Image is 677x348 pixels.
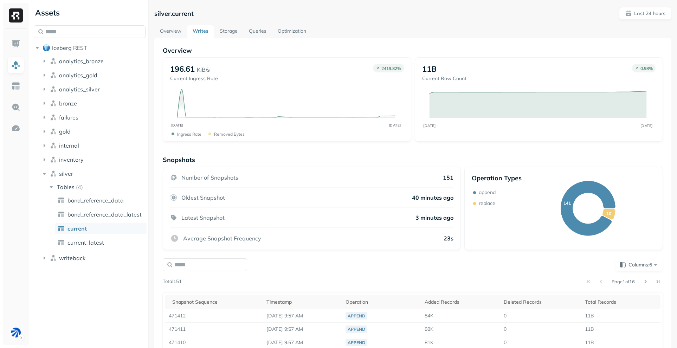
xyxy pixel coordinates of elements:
button: writeback [41,252,146,264]
button: internal [41,140,146,151]
img: table [58,239,65,246]
a: Optimization [272,25,312,38]
tspan: [DATE] [423,123,436,128]
p: Removed bytes [214,131,245,137]
p: Average Snapshot Frequency [183,235,261,242]
td: 471412 [165,309,263,323]
img: table [58,197,65,204]
p: silver.current [154,9,194,18]
img: namespace [50,254,57,262]
div: append [346,339,367,346]
p: replace [479,200,495,207]
p: 11B [422,64,437,74]
a: Overview [154,25,187,38]
p: Ingress Rate [177,131,201,137]
p: Oct 14, 2025 9:57 AM [266,312,338,319]
a: bond_reference_data_latest [55,209,147,220]
p: KiB/s [197,65,210,74]
span: silver [59,170,73,177]
tspan: [DATE] [640,123,652,128]
div: Snapshot Sequence [172,298,259,306]
span: analytics_gold [59,72,97,79]
span: Tables [57,183,75,191]
p: 0.98 % [640,66,653,71]
span: 11B [585,326,594,332]
span: 0 [504,326,507,332]
tspan: [DATE] [171,123,183,128]
a: current [55,223,147,234]
span: gold [59,128,71,135]
p: Overview [163,46,663,54]
img: namespace [50,100,57,107]
img: root [43,44,50,51]
img: Dashboard [11,39,20,49]
img: table [58,225,65,232]
p: ( 4 ) [76,183,83,191]
p: Operation Types [472,174,522,182]
tspan: [DATE] [389,123,401,128]
a: current_latest [55,237,147,248]
img: Query Explorer [11,103,20,112]
p: Oct 14, 2025 9:57 AM [266,326,338,333]
a: Storage [214,25,243,38]
p: Oct 14, 2025 9:57 AM [266,339,338,346]
div: Deleted Records [504,298,578,306]
span: bond_reference_data_latest [67,211,142,218]
button: Iceberg REST [34,42,146,53]
p: Last 24 hours [634,10,665,17]
p: Current Row Count [422,75,466,82]
img: Assets [11,60,20,70]
span: Iceberg REST [52,44,87,51]
span: inventory [59,156,84,163]
div: Operation [346,298,418,306]
p: 196.61 [170,64,195,74]
div: Assets [34,7,146,18]
div: append [346,312,367,320]
p: 40 minutes ago [412,194,453,201]
span: failures [59,114,78,121]
span: 11B [585,312,594,319]
p: 2419.82 % [381,66,401,71]
p: 3 minutes ago [415,214,453,221]
img: namespace [50,72,57,79]
img: namespace [50,128,57,135]
img: Ryft [9,8,23,22]
span: bronze [59,100,77,107]
span: 81K [425,339,433,346]
img: Asset Explorer [11,82,20,91]
button: gold [41,126,146,137]
img: namespace [50,114,57,121]
div: Total Records [585,298,657,306]
p: 151 [443,174,453,181]
img: namespace [50,58,57,65]
span: 84K [425,312,433,319]
img: namespace [50,170,57,177]
span: 0 [504,339,507,346]
img: namespace [50,86,57,93]
img: BAM [11,328,21,337]
p: Current Ingress Rate [170,75,218,82]
button: analytics_bronze [41,56,146,67]
span: 0 [504,312,507,319]
span: analytics_silver [59,86,100,93]
span: current_latest [67,239,104,246]
button: analytics_silver [41,84,146,95]
p: append [479,189,496,196]
a: bond_reference_data [55,195,147,206]
p: Number of Snapshots [181,174,238,181]
a: Writes [187,25,214,38]
span: bond_reference_data [67,197,124,204]
span: writeback [59,254,85,262]
button: Last 24 hours [619,7,671,20]
button: analytics_gold [41,70,146,81]
button: bronze [41,98,146,109]
span: current [67,225,87,232]
div: Added Records [425,298,497,306]
text: 10 [606,211,611,216]
button: silver [41,168,146,179]
span: Columns: 6 [628,261,659,268]
button: Columns:6 [615,258,663,271]
p: Page 1 of 16 [612,278,635,285]
img: Optimization [11,124,20,133]
p: 23s [444,235,453,242]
